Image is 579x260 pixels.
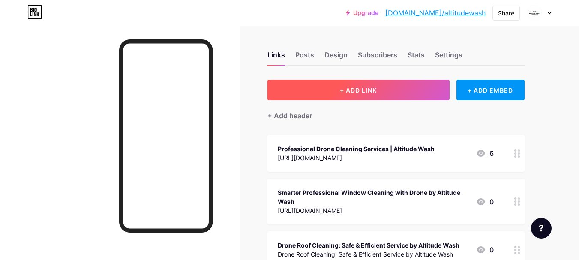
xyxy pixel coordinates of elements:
div: + ADD EMBED [456,80,525,100]
div: 0 [476,197,494,207]
div: Drone Roof Cleaning: Safe & Efficient Service by Altitude Wash [278,241,459,250]
div: Links [267,50,285,65]
div: Smarter Professional Window Cleaning with Drone by Altitude Wash [278,188,469,206]
a: [DOMAIN_NAME]/altitudewash [385,8,486,18]
div: Stats [408,50,425,65]
div: Professional Drone Cleaning Services | Altitude Wash [278,144,435,153]
a: Upgrade [346,9,378,16]
div: Share [498,9,514,18]
div: [URL][DOMAIN_NAME] [278,206,469,215]
div: Settings [435,50,462,65]
img: altitudewash [526,5,543,21]
span: + ADD LINK [340,87,377,94]
div: Subscribers [358,50,397,65]
div: + Add header [267,111,312,121]
div: [URL][DOMAIN_NAME] [278,153,435,162]
button: + ADD LINK [267,80,450,100]
div: 6 [476,148,494,158]
div: Posts [295,50,314,65]
div: Design [324,50,348,65]
div: Drone Roof Cleaning: Safe & Efficient Service by Altitude Wash [278,250,459,259]
div: 0 [476,245,494,255]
